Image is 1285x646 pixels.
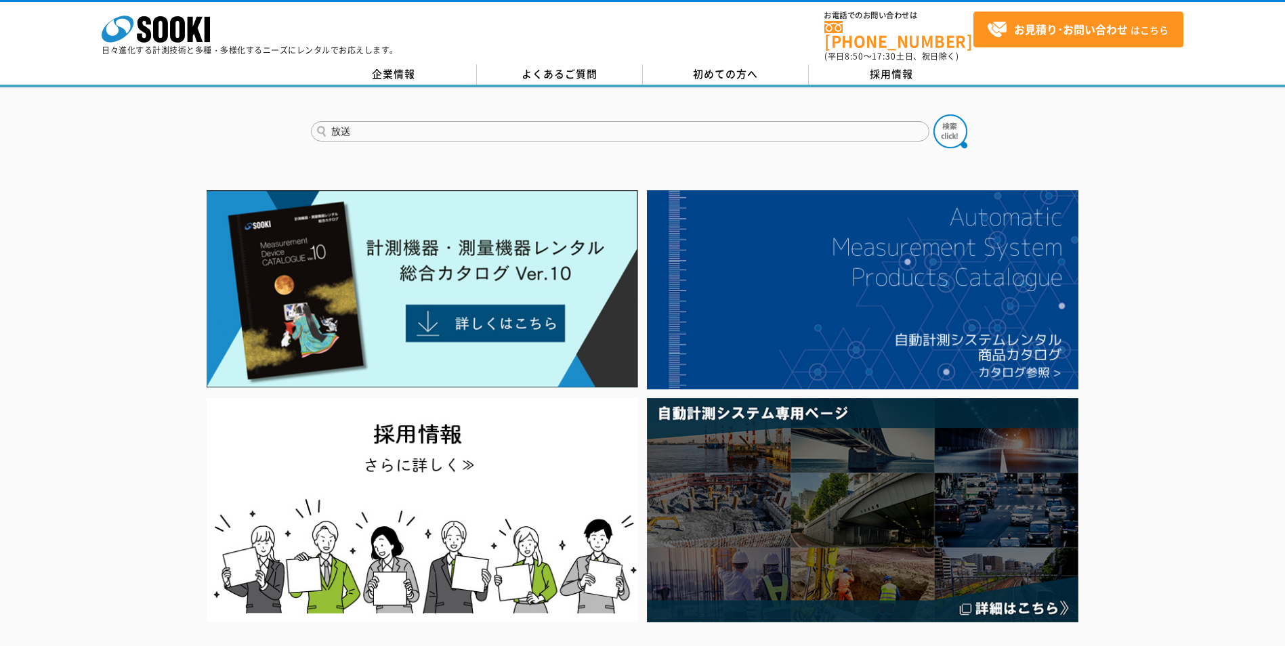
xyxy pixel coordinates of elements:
span: 8:50 [845,50,864,62]
a: 企業情報 [311,64,477,85]
img: 自動計測システム専用ページ [647,398,1078,622]
strong: お見積り･お問い合わせ [1014,21,1128,37]
span: はこちら [987,20,1168,40]
a: よくあるご質問 [477,64,643,85]
span: (平日 ～ 土日、祝日除く) [824,50,959,62]
a: 初めての方へ [643,64,809,85]
p: 日々進化する計測技術と多種・多様化するニーズにレンタルでお応えします。 [102,46,398,54]
span: 初めての方へ [693,66,758,81]
span: お電話でのお問い合わせは [824,12,973,20]
a: お見積り･お問い合わせはこちら [973,12,1183,47]
a: [PHONE_NUMBER] [824,21,973,49]
a: 採用情報 [809,64,975,85]
img: Catalog Ver10 [207,190,638,388]
span: 17:30 [872,50,896,62]
img: btn_search.png [933,114,967,148]
input: 商品名、型式、NETIS番号を入力してください [311,121,929,142]
img: 自動計測システムカタログ [647,190,1078,389]
img: SOOKI recruit [207,398,638,622]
